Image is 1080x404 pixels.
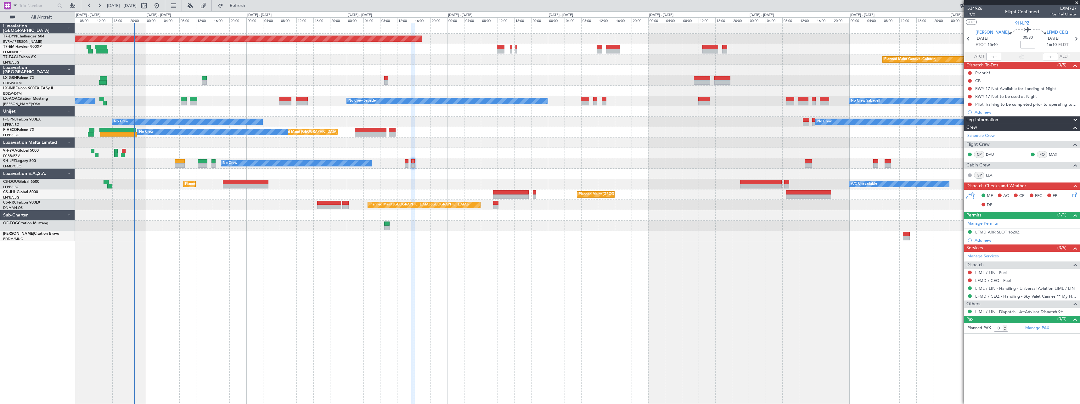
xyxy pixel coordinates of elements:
div: Planned Maint [GEOGRAPHIC_DATA] ([GEOGRAPHIC_DATA]) [185,179,284,189]
span: LX-AOA [3,97,18,101]
div: 12:00 [397,17,414,23]
div: [DATE] - [DATE] [147,13,171,18]
span: 534926 [967,5,982,12]
div: 04:00 [766,17,782,23]
div: No Crew Sabadell [851,96,880,106]
span: Permits [966,212,981,219]
div: 16:00 [916,17,933,23]
a: CS-DOUGlobal 6500 [3,180,39,184]
a: LFPB/LBG [3,122,20,127]
div: No Crew [223,159,237,168]
a: LFPB/LBG [3,195,20,200]
a: LFPB/LBG [3,133,20,137]
div: Planned Maint [GEOGRAPHIC_DATA] ([GEOGRAPHIC_DATA]) [277,127,376,137]
div: 20:00 [933,17,950,23]
div: 12:00 [899,17,916,23]
span: ATOT [974,53,985,60]
div: 20:00 [229,17,246,23]
div: No Crew [139,127,154,137]
label: Planned PAX [967,325,991,331]
span: CS-JHH [3,190,17,194]
div: 08:00 [782,17,799,23]
span: LX-GBH [3,76,17,80]
div: RWY 17 Not to be used at NIght [975,94,1037,99]
div: No Crew [114,117,128,126]
span: ALDT [1060,53,1070,60]
span: [DATE] [976,36,988,42]
a: LX-INBFalcon 900EX EASy II [3,87,53,90]
span: ELDT [1058,42,1068,48]
a: LFMD / CEQ - Handling - Sky Valet Cannes ** My Handling**LFMD / CEQ [975,294,1077,299]
a: T7-DYNChallenger 604 [3,35,44,38]
div: 12:00 [699,17,715,23]
div: [DATE] - [DATE] [348,13,372,18]
span: (3/5) [1057,244,1066,251]
div: 20:00 [430,17,447,23]
span: 9H-LPZ [3,159,16,163]
div: 16:00 [615,17,632,23]
a: EDDM/MUC [3,237,23,241]
span: OE-FOG [3,222,18,225]
span: [PERSON_NAME] [3,232,34,236]
div: 08:00 [380,17,397,23]
button: All Aircraft [7,12,68,22]
span: Others [966,300,980,308]
div: [DATE] - [DATE] [850,13,875,18]
div: 00:00 [447,17,464,23]
span: LXM727 [1050,5,1077,12]
div: Planned Maint Geneva (Cointrin) [884,55,936,64]
div: [DATE] - [DATE] [448,13,472,18]
span: Services [966,244,983,252]
div: 12:00 [96,17,112,23]
span: (1/1) [1057,211,1066,218]
div: 08:00 [79,17,95,23]
a: 9H-YAAGlobal 5000 [3,149,39,153]
div: 00:00 [347,17,363,23]
a: MAX [1049,152,1063,157]
div: Add new [975,238,1077,243]
div: 00:00 [849,17,866,23]
div: 16:00 [213,17,229,23]
span: Dispatch Checks and Weather [966,182,1026,190]
a: LIML / LIN - Fuel [975,270,1007,275]
div: [DATE] - [DATE] [549,13,573,18]
a: LLA [986,172,1000,178]
div: CB [975,78,981,83]
div: 04:00 [565,17,581,23]
span: CS-RRC [3,201,17,205]
div: 16:00 [514,17,531,23]
span: [DATE] [1047,36,1060,42]
span: ETOT [976,42,986,48]
span: Dispatch [966,261,984,269]
div: 16:00 [112,17,129,23]
a: LIML / LIN - Handling - Universal Aviation LIML / LIN [975,286,1075,291]
div: 08:00 [883,17,899,23]
span: CR [1019,193,1025,199]
span: [DATE] - [DATE] [107,3,137,8]
div: 00:00 [950,17,966,23]
button: UTC [966,19,977,25]
div: 04:00 [263,17,280,23]
a: FCBB/BZV [3,154,20,158]
div: 04:00 [363,17,380,23]
a: T7-EMIHawker 900XP [3,45,42,49]
a: LFPB/LBG [3,185,20,189]
div: Pilot Training to be completed prior to operating to LFMD [975,102,1077,107]
a: Schedule Crew [967,133,995,139]
span: (0/5) [1057,62,1066,68]
a: T7-EAGLFalcon 8X [3,55,36,59]
input: --:-- [986,53,1001,60]
span: CS-DOU [3,180,18,184]
a: EDLW/DTM [3,91,22,96]
div: 20:00 [531,17,548,23]
div: 00:00 [246,17,263,23]
span: T7-EAGL [3,55,19,59]
a: EVRA/[PERSON_NAME] [3,39,42,44]
span: MF [987,193,993,199]
a: Manage Permits [967,221,998,227]
span: P1/2 [967,12,982,17]
div: No Crew [817,117,832,126]
div: No Crew Sabadell [348,96,378,106]
div: Flight Confirmed [1005,8,1039,15]
a: EDLW/DTM [3,81,22,86]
